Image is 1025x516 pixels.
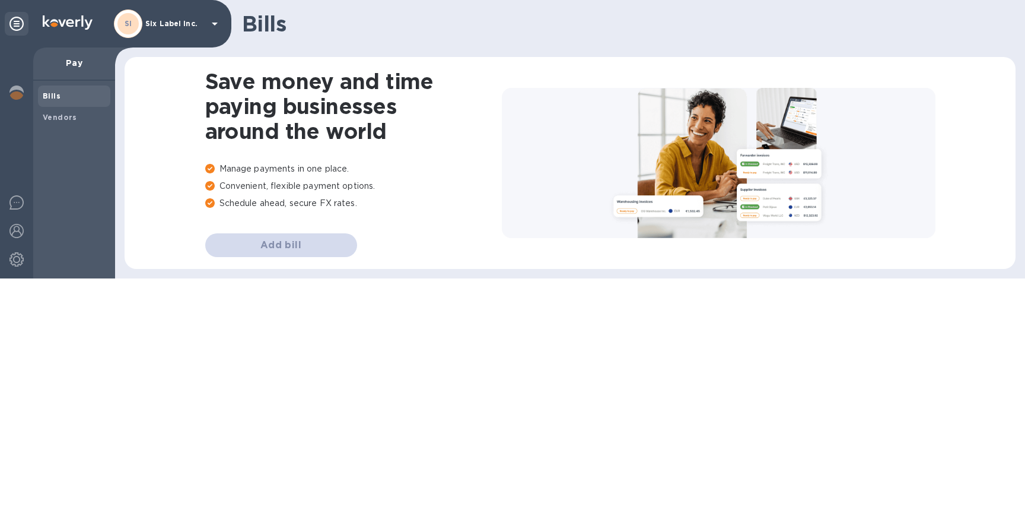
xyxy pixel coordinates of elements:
[242,11,1006,36] h1: Bills
[43,15,93,30] img: Logo
[205,163,502,175] p: Manage payments in one place.
[125,19,132,28] b: SI
[205,197,502,210] p: Schedule ahead, secure FX rates.
[205,180,502,192] p: Convenient, flexible payment options.
[43,113,77,122] b: Vendors
[43,91,61,100] b: Bills
[43,57,106,69] p: Pay
[5,12,28,36] div: Unpin categories
[145,20,205,28] p: Six Label Inc.
[205,69,502,144] h1: Save money and time paying businesses around the world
